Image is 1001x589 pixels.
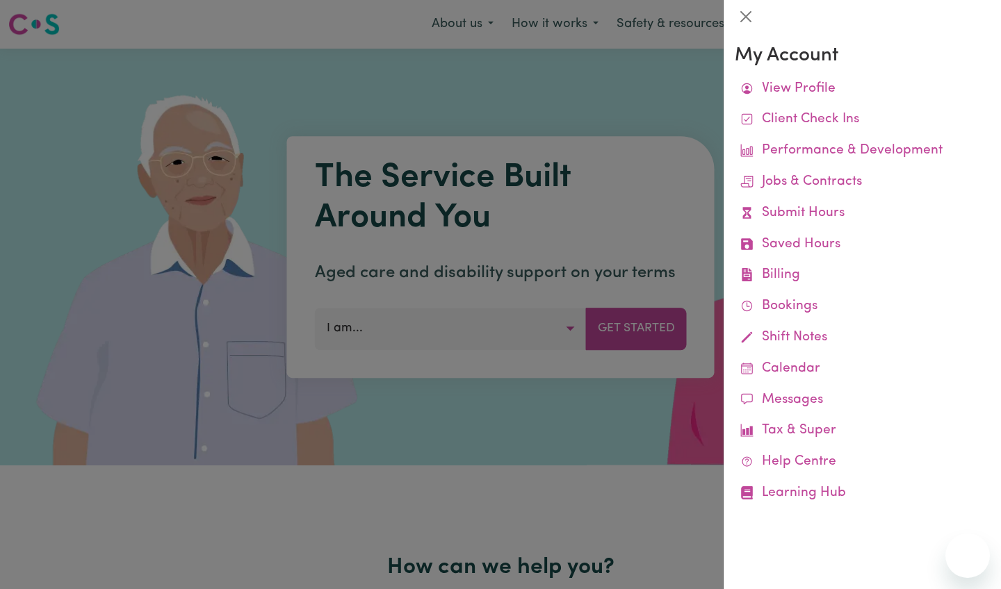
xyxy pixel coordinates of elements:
[735,260,990,291] a: Billing
[735,198,990,229] a: Submit Hours
[735,104,990,135] a: Client Check Ins
[735,385,990,416] a: Messages
[735,354,990,385] a: Calendar
[735,44,990,68] h3: My Account
[735,74,990,105] a: View Profile
[735,6,757,28] button: Close
[735,135,990,167] a: Performance & Development
[735,291,990,322] a: Bookings
[735,415,990,447] a: Tax & Super
[735,167,990,198] a: Jobs & Contracts
[945,533,990,578] iframe: Button to launch messaging window
[735,229,990,260] a: Saved Hours
[735,478,990,509] a: Learning Hub
[735,447,990,478] a: Help Centre
[735,322,990,354] a: Shift Notes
